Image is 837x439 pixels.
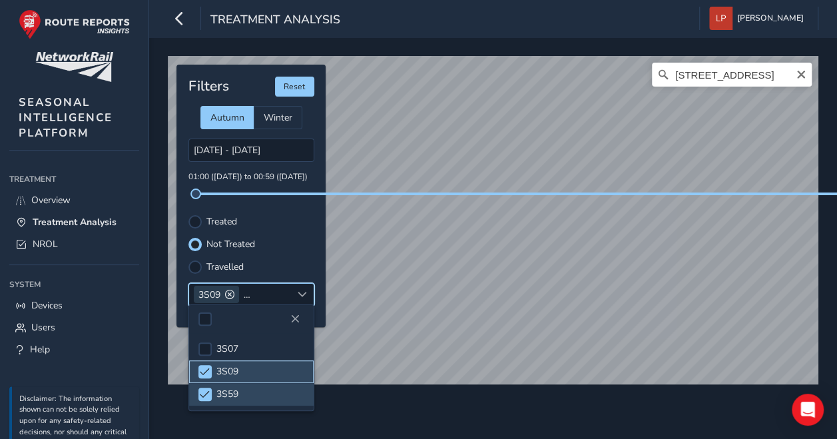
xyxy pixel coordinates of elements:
[9,169,139,189] div: Treatment
[796,67,806,80] button: Clear
[9,189,139,211] a: Overview
[216,365,238,378] span: 3S09
[200,106,254,129] div: Autumn
[198,288,220,301] span: 3S09
[9,294,139,316] a: Devices
[35,52,113,82] img: customer logo
[254,106,302,129] div: Winter
[248,288,270,301] span: 3S59
[206,262,244,272] label: Travelled
[31,321,55,334] span: Users
[188,171,314,183] p: 01:00 ([DATE]) to 00:59 ([DATE])
[206,217,237,226] label: Treated
[9,338,139,360] a: Help
[210,111,244,124] span: Autumn
[33,238,58,250] span: NROL
[33,216,117,228] span: Treatment Analysis
[31,194,71,207] span: Overview
[31,299,63,312] span: Devices
[286,310,304,328] button: Close
[737,7,804,30] span: [PERSON_NAME]
[19,9,130,39] img: rr logo
[216,342,238,355] span: 3S07
[709,7,808,30] button: [PERSON_NAME]
[9,211,139,233] a: Treatment Analysis
[19,95,113,141] span: SEASONAL INTELLIGENCE PLATFORM
[210,11,340,30] span: Treatment Analysis
[9,316,139,338] a: Users
[709,7,732,30] img: diamond-layout
[652,63,812,87] input: Search
[9,274,139,294] div: System
[188,78,229,95] h4: Filters
[792,394,824,426] div: Open Intercom Messenger
[168,56,818,394] canvas: Map
[216,388,238,400] span: 3S59
[264,111,292,124] span: Winter
[30,343,50,356] span: Help
[9,233,139,255] a: NROL
[275,77,314,97] button: Reset
[206,240,255,249] label: Not Treated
